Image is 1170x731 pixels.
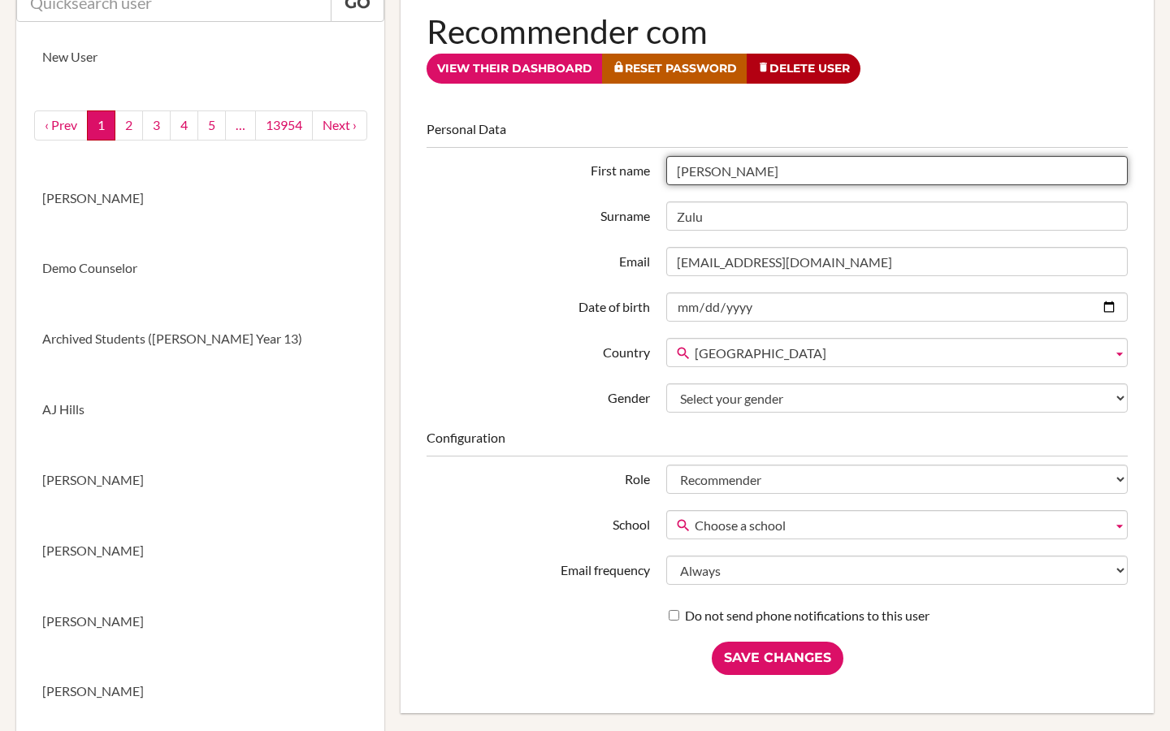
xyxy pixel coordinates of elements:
[16,586,384,657] a: [PERSON_NAME]
[312,110,367,141] a: next
[255,110,313,141] a: 13954
[197,110,226,141] a: 5
[418,556,657,580] label: Email frequency
[602,54,747,84] a: Reset Password
[225,110,256,141] a: …
[418,465,657,489] label: Role
[427,9,1128,54] h1: Recommender com
[16,304,384,374] a: Archived Students ([PERSON_NAME] Year 13)
[16,516,384,586] a: [PERSON_NAME]
[695,339,1106,368] span: [GEOGRAPHIC_DATA]
[16,163,384,234] a: [PERSON_NAME]
[34,110,88,141] a: ‹ Prev
[170,110,198,141] a: 4
[747,54,860,84] a: Delete User
[418,156,657,180] label: First name
[16,233,384,304] a: Demo Counselor
[418,338,657,362] label: Country
[418,383,657,408] label: Gender
[427,429,1128,456] legend: Configuration
[712,642,843,675] input: Save Changes
[16,656,384,727] a: [PERSON_NAME]
[427,54,603,84] a: View their dashboard
[418,292,657,317] label: Date of birth
[418,201,657,226] label: Surname
[418,510,657,534] label: School
[16,22,384,93] a: New User
[16,374,384,445] a: AJ Hills
[16,445,384,516] a: [PERSON_NAME]
[87,110,115,141] a: 1
[115,110,143,141] a: 2
[418,247,657,271] label: Email
[427,120,1128,148] legend: Personal Data
[695,511,1106,540] span: Choose a school
[669,607,929,625] label: Do not send phone notifications to this user
[142,110,171,141] a: 3
[669,610,679,621] input: Do not send phone notifications to this user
